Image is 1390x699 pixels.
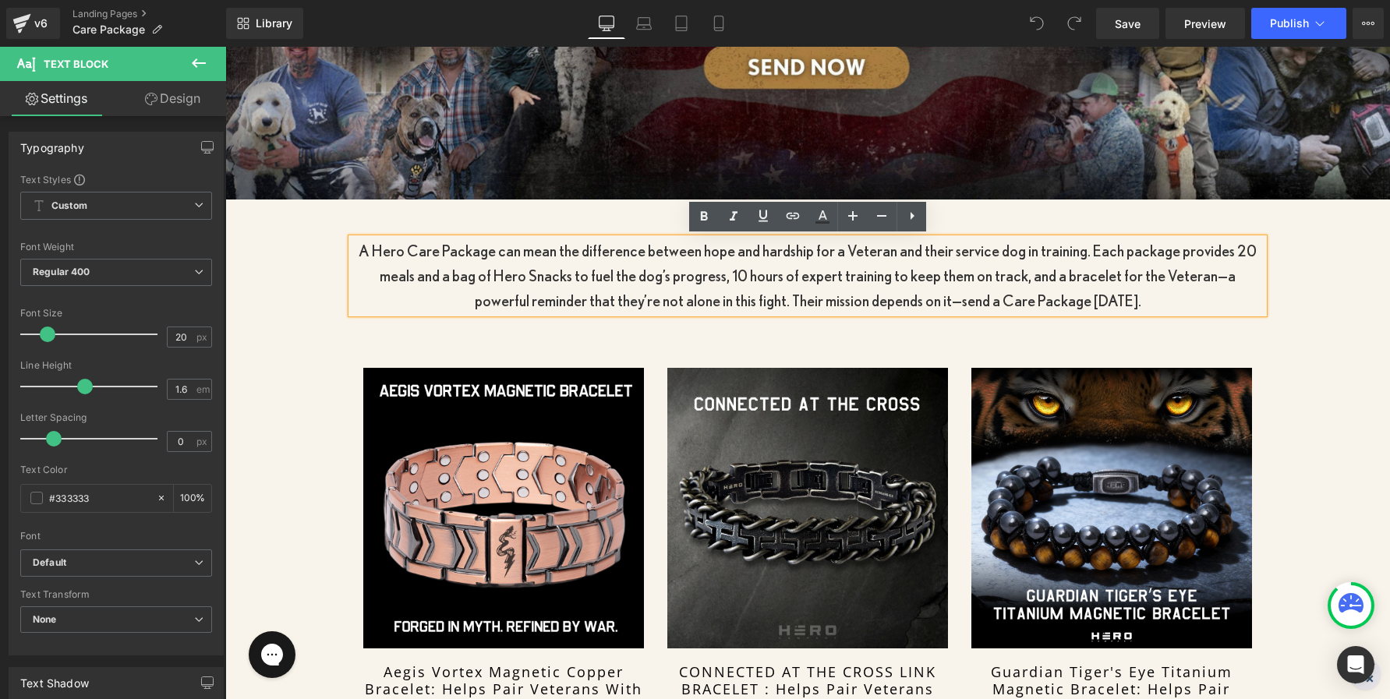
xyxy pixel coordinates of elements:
[256,16,292,30] span: Library
[746,321,1027,602] img: Guardian Tiger's Eye Titanium Magnetic Bracelet: Helps Pair Veterans With A Service Dog Or Shelte...
[663,8,700,39] a: Tablet
[138,321,419,602] img: Aegis Vortex Magnetic Copper Bracelet: Helps Pair Veterans With A Service Dog Or Shelter Dog
[6,8,60,39] a: v6
[49,489,149,507] input: Color
[1337,646,1374,683] div: Open Intercom Messenger
[1251,8,1346,39] button: Publish
[138,617,419,668] a: Aegis Vortex Magnetic Copper Bracelet: Helps Pair Veterans With A Service Dog Or Shelter Dog
[1115,16,1141,32] span: Save
[44,58,108,70] span: Text Block
[196,384,210,394] span: em
[20,360,212,371] div: Line Height
[20,464,212,475] div: Text Color
[33,556,66,570] i: Default
[442,617,723,668] a: CONNECTED AT THE CROSS LINK BRACELET : Helps Pair Veterans With A Service Dog or Shelter Dog
[1184,16,1226,32] span: Preview
[625,8,663,39] a: Laptop
[51,199,87,213] b: Custom
[442,321,723,602] img: CONNECTED AT THE CROSS LINK BRACELET : Helps Pair Veterans With A Service Dog or Shelter Dog
[126,192,1038,267] p: A Hero Care Package can mean the difference between hope and hardship for a Veteran and their ser...
[20,132,84,154] div: Typography
[226,8,303,39] a: New Library
[1021,8,1052,39] button: Undo
[16,579,78,637] iframe: Gorgias live chat messenger
[33,613,57,625] b: None
[174,485,211,512] div: %
[20,531,212,542] div: Font
[1165,8,1245,39] a: Preview
[33,266,90,277] b: Regular 400
[116,81,229,116] a: Design
[746,617,1027,684] a: Guardian Tiger's Eye Titanium Magnetic Bracelet: Helps Pair Veterans With A Service Dog Or Shelte...
[20,412,212,423] div: Letter Spacing
[20,308,212,319] div: Font Size
[1270,17,1309,30] span: Publish
[20,668,89,690] div: Text Shadow
[700,8,737,39] a: Mobile
[196,332,210,342] span: px
[588,8,625,39] a: Desktop
[1353,8,1384,39] button: More
[20,173,212,185] div: Text Styles
[1059,8,1090,39] button: Redo
[196,436,210,447] span: px
[73,8,226,20] a: Landing Pages
[73,23,145,36] span: Care Package
[31,13,51,34] div: v6
[20,242,212,252] div: Font Weight
[20,589,212,600] div: Text Transform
